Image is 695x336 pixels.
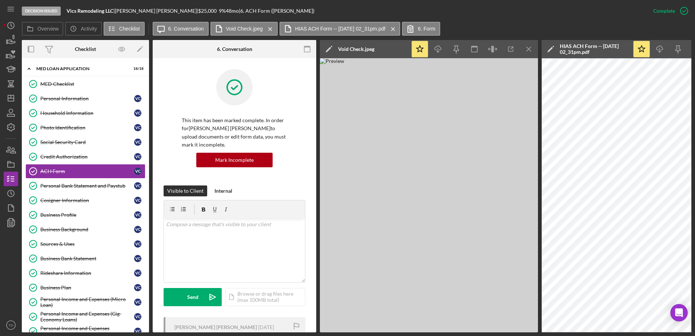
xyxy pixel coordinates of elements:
[134,211,141,219] div: V C
[226,26,263,32] label: Void Check.jpeg
[134,226,141,233] div: V C
[40,168,134,174] div: ACH Form
[40,241,134,247] div: Sources & Uses
[164,185,207,196] button: Visible to Client
[25,193,145,208] a: Cosigner InformationVC
[646,4,691,18] button: Complete
[653,4,675,18] div: Complete
[25,77,145,91] a: MED Checklist
[134,139,141,146] div: V C
[25,120,145,135] a: Photo IdentificationVC
[40,197,134,203] div: Cosigner Information
[187,288,198,306] div: Send
[134,284,141,291] div: V C
[67,8,115,14] div: |
[25,135,145,149] a: Social Security CardVC
[338,46,374,52] div: Void Check.jpeg
[153,22,209,36] button: 6. Conversation
[25,106,145,120] a: Household InformationVC
[239,8,314,14] div: | 6. ACH Form ([PERSON_NAME])
[36,67,125,71] div: MED Loan Application
[37,26,59,32] label: Overview
[134,240,141,248] div: V C
[119,26,140,32] label: Checklist
[75,46,96,52] div: Checklist
[280,22,401,36] button: HIAS ACH Form -- [DATE] 02_31pm.pdf
[25,295,145,309] a: Personal Income and Expenses (Micro Loan)VC
[174,324,257,330] div: [PERSON_NAME] [PERSON_NAME]
[134,153,141,160] div: V C
[164,288,222,306] button: Send
[198,8,217,14] span: $25,000
[211,185,236,196] button: Internal
[40,227,134,232] div: Business Background
[40,212,134,218] div: Business Profile
[226,8,239,14] div: 48 mo
[25,237,145,251] a: Sources & UsesVC
[134,109,141,117] div: V C
[40,81,145,87] div: MED Checklist
[40,110,134,116] div: Household Information
[81,26,97,32] label: Activity
[40,270,134,276] div: Rideshare Information
[25,280,145,295] a: Business PlanVC
[9,323,13,327] text: TD
[40,285,134,291] div: Business Plan
[40,296,134,308] div: Personal Income and Expenses (Micro Loan)
[134,182,141,189] div: V C
[214,185,232,196] div: Internal
[25,251,145,266] a: Business Bank StatementVC
[134,269,141,277] div: V C
[182,116,287,149] p: This item has been marked complete. In order for [PERSON_NAME] [PERSON_NAME] to upload documents ...
[25,149,145,164] a: Credit AuthorizationVC
[134,124,141,131] div: V C
[25,179,145,193] a: Personal Bank Statement and PaystubVC
[134,168,141,175] div: V C
[670,304,688,321] div: Open Intercom Messenger
[215,153,254,167] div: Mark Incomplete
[22,7,61,16] div: Decision Issued
[40,96,134,101] div: Personal Information
[418,26,435,32] label: 6. Form
[130,67,144,71] div: 18 / 18
[40,154,134,160] div: Credit Authorization
[258,324,274,330] time: 2025-08-27 14:33
[40,139,134,145] div: Social Security Card
[4,318,18,332] button: TD
[560,43,629,55] div: HIAS ACH Form -- [DATE] 02_31pm.pdf
[40,311,134,323] div: Personal Income and Expenses (Gig-Economy Loans)
[25,309,145,324] a: Personal Income and Expenses (Gig-Economy Loans)VC
[134,197,141,204] div: V C
[219,8,226,14] div: 9 %
[67,8,113,14] b: Vics Remodeling LLC
[40,183,134,189] div: Personal Bank Statement and Paystub
[115,8,198,14] div: [PERSON_NAME] [PERSON_NAME] |
[320,58,538,332] img: Preview
[40,256,134,261] div: Business Bank Statement
[134,313,141,320] div: V C
[22,22,63,36] button: Overview
[104,22,145,36] button: Checklist
[40,125,134,131] div: Photo Identification
[134,328,141,335] div: V C
[295,26,386,32] label: HIAS ACH Form -- [DATE] 02_31pm.pdf
[402,22,440,36] button: 6. Form
[168,26,204,32] label: 6. Conversation
[217,46,252,52] div: 6. Conversation
[25,222,145,237] a: Business BackgroundVC
[25,266,145,280] a: Rideshare InformationVC
[167,185,204,196] div: Visible to Client
[134,255,141,262] div: V C
[134,299,141,306] div: V C
[210,22,278,36] button: Void Check.jpeg
[25,164,145,179] a: ACH FormVC
[134,95,141,102] div: V C
[65,22,101,36] button: Activity
[196,153,273,167] button: Mark Incomplete
[25,91,145,106] a: Personal InformationVC
[25,208,145,222] a: Business ProfileVC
